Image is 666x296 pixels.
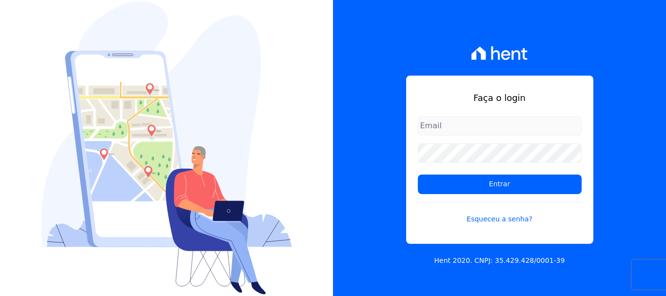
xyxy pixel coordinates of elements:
[41,1,292,295] img: Login
[418,91,582,104] h1: Faça o login
[434,256,565,266] p: Hent 2020. CNPJ: 35.429.428/0001-39
[418,202,582,224] a: Esqueceu a senha?
[418,116,582,136] input: Email
[418,175,582,194] input: Entrar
